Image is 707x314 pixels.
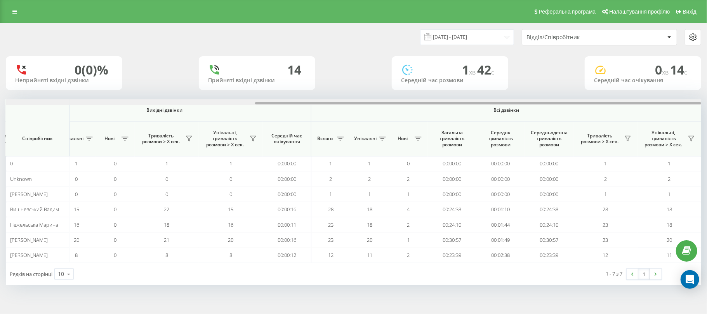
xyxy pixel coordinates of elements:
[229,191,232,198] span: 0
[428,171,476,186] td: 00:00:00
[539,9,596,15] span: Реферальна програма
[10,236,48,243] span: [PERSON_NAME]
[428,232,476,248] td: 00:30:57
[428,156,476,171] td: 00:00:00
[476,202,525,217] td: 00:01:10
[670,61,687,78] span: 14
[165,160,168,167] span: 1
[328,236,334,243] span: 23
[100,135,119,142] span: Нові
[367,206,372,213] span: 18
[10,160,13,167] span: 0
[114,236,117,243] span: 0
[263,202,311,217] td: 00:00:16
[606,270,623,278] div: 1 - 7 з 7
[74,236,79,243] span: 20
[263,217,311,232] td: 00:00:11
[61,135,83,142] span: Унікальні
[10,252,48,258] span: [PERSON_NAME]
[10,221,58,228] span: Нежельська Марина
[407,252,410,258] span: 2
[476,248,525,263] td: 00:02:38
[330,175,332,182] span: 2
[577,133,622,145] span: Тривалість розмови > Х сек.
[367,252,372,258] span: 11
[208,77,306,84] div: Прийняті вхідні дзвінки
[74,221,79,228] span: 16
[684,68,687,76] span: c
[368,191,371,198] span: 1
[330,191,332,198] span: 1
[15,77,113,84] div: Неприйняті вхідні дзвінки
[526,34,619,41] div: Відділ/Співробітник
[604,160,607,167] span: 1
[368,160,371,167] span: 1
[609,9,670,15] span: Налаштування профілю
[368,175,371,182] span: 2
[662,68,670,76] span: хв
[229,252,232,258] span: 8
[681,270,699,289] div: Open Intercom Messenger
[139,133,183,145] span: Тривалість розмови > Х сек.
[228,221,234,228] span: 16
[525,156,573,171] td: 00:00:00
[114,160,117,167] span: 0
[330,160,332,167] span: 1
[228,236,234,243] span: 20
[604,175,607,182] span: 2
[407,191,410,198] span: 1
[525,217,573,232] td: 00:24:10
[75,252,78,258] span: 8
[164,221,170,228] span: 18
[114,221,117,228] span: 0
[10,206,59,213] span: Вишневський Вадим
[603,252,608,258] span: 12
[367,221,372,228] span: 18
[525,187,573,202] td: 00:00:00
[476,217,525,232] td: 00:01:44
[114,206,117,213] span: 0
[75,191,78,198] span: 0
[407,221,410,228] span: 2
[603,221,608,228] span: 23
[164,236,170,243] span: 21
[114,252,117,258] span: 0
[469,68,477,76] span: хв
[263,171,311,186] td: 00:00:00
[165,175,168,182] span: 0
[287,62,301,77] div: 14
[525,248,573,263] td: 00:23:39
[462,61,477,78] span: 1
[603,206,608,213] span: 28
[401,77,499,84] div: Середній час розмови
[58,270,64,278] div: 10
[334,107,678,113] span: Всі дзвінки
[328,206,334,213] span: 28
[263,187,311,202] td: 00:00:00
[75,160,78,167] span: 1
[434,130,471,148] span: Загальна тривалість розмови
[477,61,494,78] span: 42
[228,206,234,213] span: 15
[668,175,671,182] span: 2
[476,156,525,171] td: 00:00:00
[10,191,48,198] span: [PERSON_NAME]
[407,160,410,167] span: 0
[667,206,672,213] span: 18
[263,248,311,263] td: 00:00:12
[603,236,608,243] span: 23
[491,68,494,76] span: c
[74,206,79,213] span: 15
[428,202,476,217] td: 00:24:38
[165,252,168,258] span: 8
[114,191,117,198] span: 0
[667,252,672,258] span: 11
[668,191,671,198] span: 1
[263,156,311,171] td: 00:00:00
[269,133,305,145] span: Середній час очікування
[476,171,525,186] td: 00:00:00
[263,232,311,248] td: 00:00:16
[354,135,377,142] span: Унікальні
[229,175,232,182] span: 0
[407,206,410,213] span: 4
